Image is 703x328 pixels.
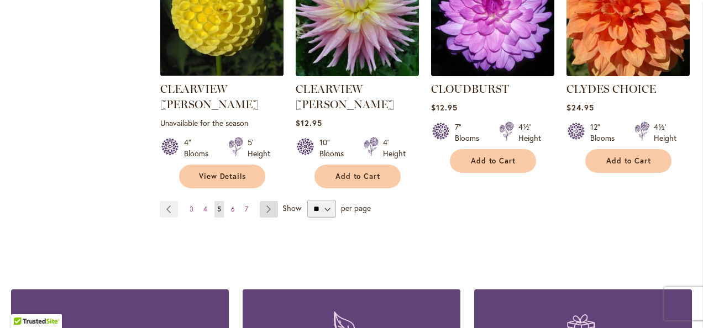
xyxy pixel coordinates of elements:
[160,82,259,111] a: CLEARVIEW [PERSON_NAME]
[190,205,193,213] span: 3
[199,172,246,181] span: View Details
[518,121,541,144] div: 4½' Height
[590,121,621,144] div: 12" Blooms
[187,201,196,218] a: 3
[319,137,350,159] div: 10" Blooms
[566,82,656,96] a: CLYDES CHOICE
[383,137,406,159] div: 4' Height
[245,205,248,213] span: 7
[455,121,486,144] div: 7" Blooms
[184,137,215,159] div: 4" Blooms
[566,102,594,113] span: $24.95
[179,165,265,188] a: View Details
[296,82,394,111] a: CLEARVIEW [PERSON_NAME]
[228,201,238,218] a: 6
[248,137,270,159] div: 5' Height
[160,68,284,78] a: CLEARVIEW DANIEL
[471,156,516,166] span: Add to Cart
[585,149,671,173] button: Add to Cart
[431,82,509,96] a: CLOUDBURST
[201,201,210,218] a: 4
[566,68,690,78] a: Clyde's Choice
[242,201,251,218] a: 7
[654,121,676,144] div: 4½' Height
[231,205,235,213] span: 6
[450,149,536,173] button: Add to Cart
[606,156,652,166] span: Add to Cart
[160,118,284,128] p: Unavailable for the season
[217,205,221,213] span: 5
[314,165,401,188] button: Add to Cart
[341,203,371,213] span: per page
[431,102,458,113] span: $12.95
[335,172,381,181] span: Add to Cart
[8,289,39,320] iframe: Launch Accessibility Center
[296,118,322,128] span: $12.95
[203,205,207,213] span: 4
[282,203,301,213] span: Show
[296,68,419,78] a: Clearview Jonas
[431,68,554,78] a: Cloudburst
